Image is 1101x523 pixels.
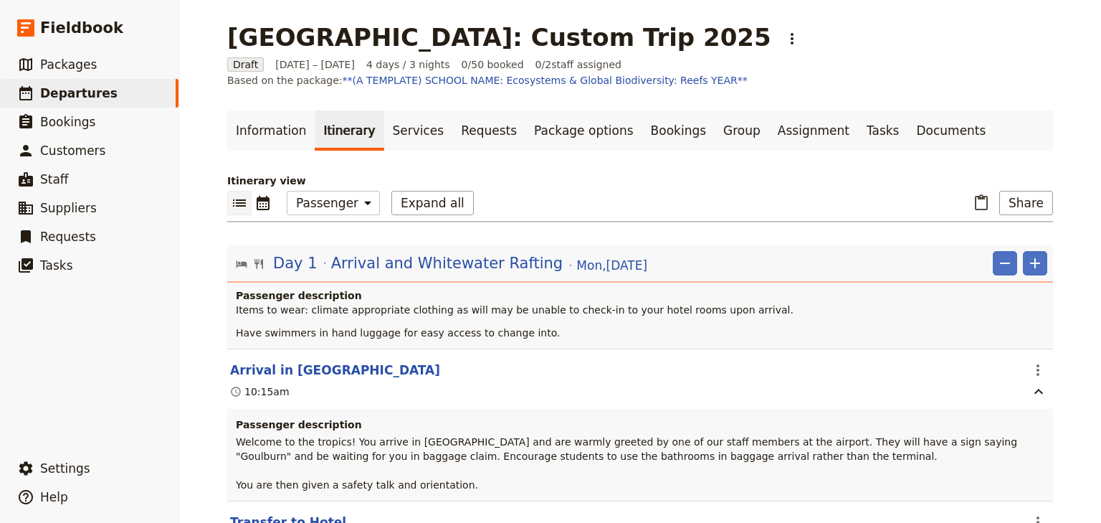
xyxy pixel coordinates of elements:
span: Mon , [DATE] [576,257,647,274]
span: 0/50 booked [462,57,524,72]
span: 4 days / 3 nights [366,57,450,72]
a: Bookings [642,110,715,151]
a: Services [384,110,453,151]
span: 0 / 2 staff assigned [535,57,621,72]
h1: [GEOGRAPHIC_DATA]: Custom Trip 2025 [227,23,771,52]
a: Requests [452,110,525,151]
button: List view [227,191,252,215]
a: Documents [907,110,994,151]
a: Itinerary [315,110,383,151]
button: Paste itinerary item [969,191,993,215]
button: Remove [993,251,1017,275]
span: Departures [40,86,118,100]
span: Requests [40,230,96,244]
a: Assignment [769,110,858,151]
span: Draft [227,57,264,72]
a: Information [227,110,315,151]
button: Share [999,191,1053,215]
button: Expand all [391,191,474,215]
a: Package options [525,110,642,151]
button: Edit day information [236,253,647,274]
span: Settings [40,461,90,476]
span: Suppliers [40,201,97,215]
a: Group [715,110,769,151]
span: Staff [40,172,69,187]
span: Arrival and Whitewater Rafting [331,253,563,274]
span: Tasks [40,258,73,273]
span: Day 1 [273,253,318,274]
h4: Passenger description [236,288,1047,303]
div: 10:15am [230,385,290,399]
p: Itinerary view [227,174,1053,188]
span: Help [40,490,68,504]
span: Fieldbook [40,17,123,39]
span: Bookings [40,115,95,129]
span: Items to wear: climate appropriate clothing as will may be unable to check-in to your hotel rooms... [236,304,793,316]
span: Based on the package: [227,73,748,88]
span: Packages [40,57,97,72]
span: Customers [40,143,105,158]
button: Add [1023,251,1047,275]
span: [DATE] – [DATE] [275,57,355,72]
button: Calendar view [252,191,275,215]
span: Welcome to the tropics! You arrive in [GEOGRAPHIC_DATA] and are warmly greeted by one of our staf... [236,436,1021,491]
h3: Passenger description [236,418,1044,432]
span: Have swimmers in hand luggage for easy access to change into. [236,327,560,339]
button: Edit this itinerary item [230,362,440,379]
button: Actions [1026,358,1050,382]
button: Actions [780,27,804,51]
a: Tasks [858,110,908,151]
a: **(A TEMPLATE) SCHOOL NAME: Ecosystems & Global Biodiversity: Reefs YEAR** [343,75,748,86]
